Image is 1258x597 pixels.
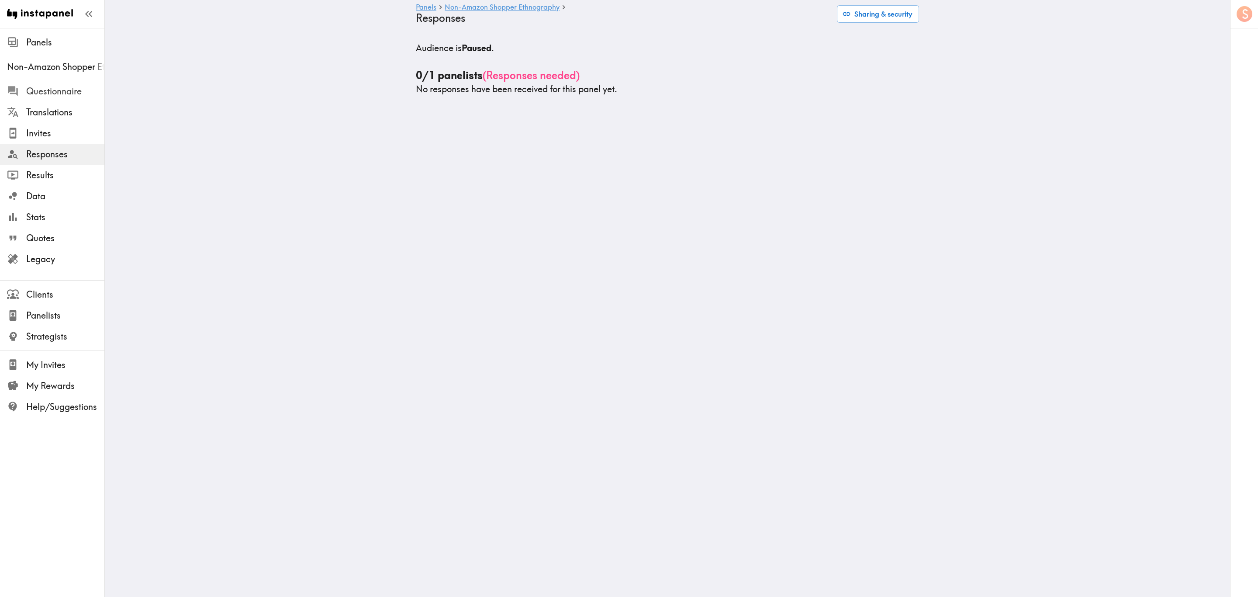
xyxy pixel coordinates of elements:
[416,3,436,12] a: Panels
[26,36,104,49] span: Panels
[416,69,483,82] b: 0/1 panelists
[26,148,104,160] span: Responses
[416,42,919,54] h5: Audience is .
[26,288,104,301] span: Clients
[837,5,919,23] button: Sharing & security
[416,42,919,95] div: No responses have been received for this panel yet.
[416,12,830,24] h4: Responses
[26,330,104,343] span: Strategists
[26,380,104,392] span: My Rewards
[462,42,491,53] b: Paused
[26,85,104,97] span: Questionnaire
[26,211,104,223] span: Stats
[26,253,104,265] span: Legacy
[26,190,104,202] span: Data
[483,69,580,82] span: ( Responses needed )
[1242,7,1248,22] span: S
[26,401,104,413] span: Help/Suggestions
[26,309,104,322] span: Panelists
[26,106,104,118] span: Translations
[26,359,104,371] span: My Invites
[26,232,104,244] span: Quotes
[1236,5,1253,23] button: S
[7,61,104,73] span: Non-Amazon Shopper Ethnography
[26,127,104,139] span: Invites
[445,3,560,12] a: Non-Amazon Shopper Ethnography
[26,169,104,181] span: Results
